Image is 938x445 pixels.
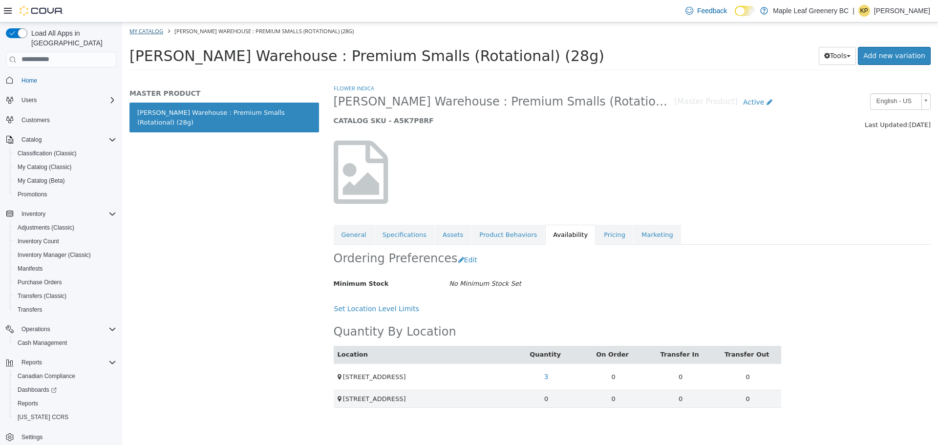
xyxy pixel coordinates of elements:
span: Customers [21,116,50,124]
p: Maple Leaf Greenery BC [773,5,849,17]
a: On Order [474,328,509,336]
span: KP [860,5,868,17]
button: Catalog [18,134,45,146]
button: Users [2,93,120,107]
a: Feedback [682,1,731,21]
span: [DATE] [787,99,809,106]
button: Operations [18,323,54,335]
span: Purchase Orders [14,276,116,288]
span: Users [18,94,116,106]
button: Canadian Compliance [10,369,120,383]
a: Active [616,71,656,89]
span: Washington CCRS [14,411,116,423]
a: [US_STATE] CCRS [14,411,72,423]
span: Dashboards [14,384,116,396]
a: Inventory Count [14,235,63,247]
a: Transfer Out [602,328,649,336]
span: Classification (Classic) [14,148,116,159]
a: Assets [313,202,349,223]
td: 0 [390,367,458,385]
button: Inventory Count [10,234,120,248]
a: Quantity [407,328,441,336]
span: [STREET_ADDRESS] [221,373,284,380]
button: [US_STATE] CCRS [10,410,120,424]
p: [PERSON_NAME] [874,5,930,17]
p: | [853,5,854,17]
a: My Catalog (Beta) [14,175,69,187]
a: Home [18,75,41,86]
td: 0 [458,367,525,385]
button: Adjustments (Classic) [10,221,120,234]
a: Customers [18,114,54,126]
img: Cova [20,6,64,16]
span: [PERSON_NAME] Warehouse : Premium Smalls (Rotational) (28g) [212,72,553,87]
a: Purchase Orders [14,276,66,288]
a: Settings [18,431,46,443]
i: No Minimum Stock Set [327,257,399,265]
button: Cash Management [10,336,120,350]
a: Specifications [253,202,312,223]
a: English - US [748,71,809,87]
button: Users [18,94,41,106]
button: Purchase Orders [10,275,120,289]
button: Operations [2,322,120,336]
span: My Catalog (Classic) [14,161,116,173]
span: Purchase Orders [18,278,62,286]
button: Settings [2,430,120,444]
button: My Catalog (Beta) [10,174,120,188]
span: Dashboards [18,386,57,394]
a: Pricing [474,202,511,223]
a: [PERSON_NAME] Warehouse : Premium Smalls (Rotational) (28g) [7,80,197,110]
span: Inventory Manager (Classic) [18,251,91,259]
span: Cash Management [14,337,116,349]
a: Reports [14,398,42,409]
span: Transfers (Classic) [14,290,116,302]
span: Operations [18,323,116,335]
a: Transfers [14,304,46,316]
span: Last Updated: [743,99,787,106]
span: Classification (Classic) [18,149,77,157]
a: Transfer In [538,328,579,336]
span: Settings [21,433,43,441]
a: My Catalog [7,5,41,12]
a: Cash Management [14,337,71,349]
a: Dashboards [10,383,120,397]
button: Reports [10,397,120,410]
span: My Catalog (Beta) [14,175,116,187]
td: 0 [525,341,592,367]
span: Inventory [18,208,116,220]
a: Dashboards [14,384,61,396]
button: Reports [2,356,120,369]
span: Feedback [697,6,727,16]
span: Manifests [14,263,116,275]
h5: CATALOG SKU - A5K7P8RF [212,94,656,103]
span: Inventory [21,210,45,218]
span: Inventory Manager (Classic) [14,249,116,261]
a: Promotions [14,189,51,200]
span: Adjustments (Classic) [14,222,116,233]
button: My Catalog (Classic) [10,160,120,174]
button: Reports [18,357,46,368]
span: Reports [14,398,116,409]
button: Classification (Classic) [10,147,120,160]
button: Promotions [10,188,120,201]
button: Edit [336,229,361,247]
span: [PERSON_NAME] Warehouse : Premium Smalls (Rotational) (28g) [7,25,482,42]
span: Active [621,76,642,84]
a: Availability [423,202,473,223]
small: [Master Product] [553,76,616,84]
span: Operations [21,325,50,333]
button: Inventory [18,208,49,220]
span: [STREET_ADDRESS] [221,351,284,358]
span: Transfers [18,306,42,314]
span: Home [21,77,37,85]
button: Set Location Level Limits [212,277,303,296]
span: My Catalog (Classic) [18,163,72,171]
span: Canadian Compliance [14,370,116,382]
td: 0 [525,367,592,385]
a: Flower Indica [212,62,252,69]
h2: Ordering Preferences [212,229,336,244]
a: Canadian Compliance [14,370,79,382]
span: Promotions [14,189,116,200]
